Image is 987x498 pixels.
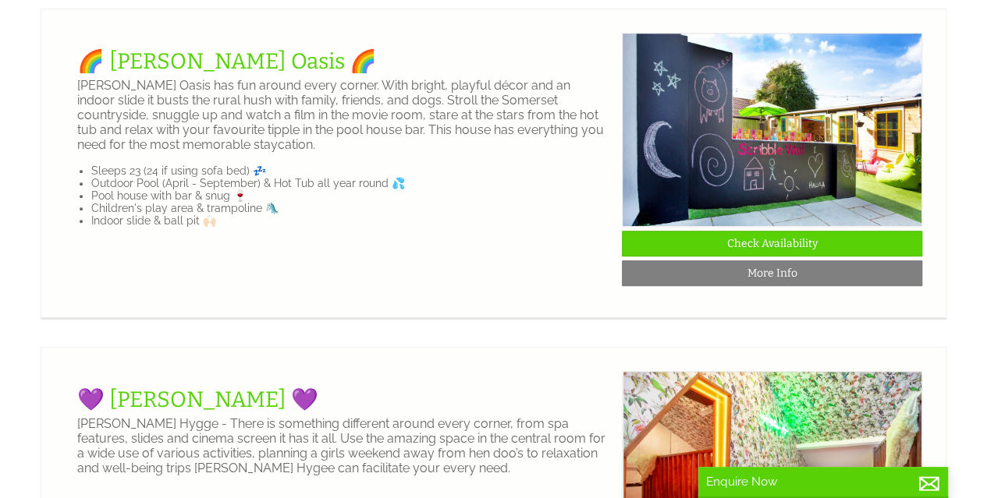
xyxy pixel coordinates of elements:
li: Indoor slide & ball pit 🙌🏻 [91,214,609,227]
li: Children's play area & trampoline 🛝 [91,202,609,214]
p: [PERSON_NAME] Oasis has fun around every corner. With bright, playful décor and an indoor slide i... [77,78,609,152]
a: 🌈 [PERSON_NAME] Oasis 🌈 [77,48,377,74]
p: Enquire Now [706,475,940,489]
p: [PERSON_NAME] Hygge - There is something different around every corner, from spa features, slides... [77,416,609,475]
a: More Info [622,260,922,286]
li: Pool house with bar & snug 🍷 [91,189,609,202]
img: Scribble_Wall.original.JPG [622,33,922,227]
li: Outdoor Pool (April - September) & Hot Tub all year round 💦 [91,177,609,189]
a: 💜 [PERSON_NAME] 💜 [77,387,318,412]
a: Check Availability [622,231,922,256]
li: Sleeps 23 (24 if using sofa bed) 💤 [91,164,609,177]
